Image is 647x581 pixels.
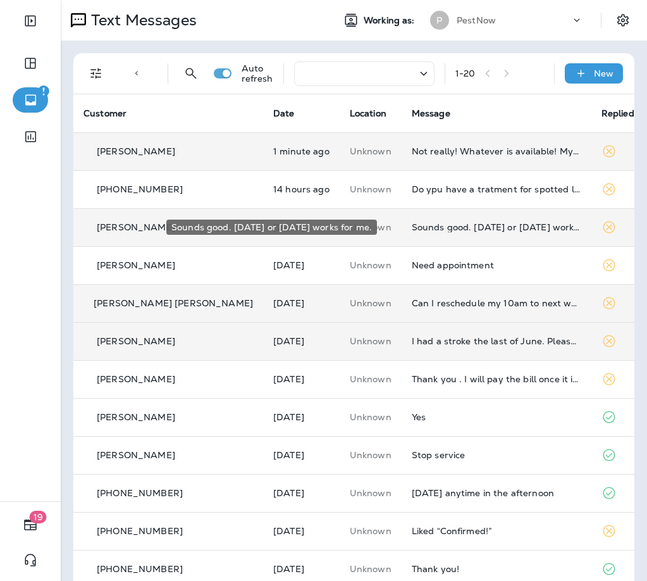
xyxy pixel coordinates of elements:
[30,511,47,523] span: 19
[273,564,330,574] p: Aug 27, 2025 02:42 PM
[97,184,183,194] p: [PHONE_NUMBER]
[350,488,391,498] p: This customer does not have a last location and the phone number they messaged is not assigned to...
[97,222,175,232] p: [PERSON_NAME]
[273,412,330,422] p: Aug 28, 2025 10:16 AM
[350,260,391,270] p: This customer does not have a last location and the phone number they messaged is not assigned to...
[412,146,581,156] div: Not really! Whatever is available! My yard service comes on Mondays.
[273,526,330,536] p: Aug 27, 2025 02:46 PM
[350,526,391,536] p: This customer does not have a last location and the phone number they messaged is not assigned to...
[412,374,581,384] div: Thank you . I will pay the bill once it is placed.
[97,488,183,498] p: [PHONE_NUMBER]
[97,564,183,574] p: [PHONE_NUMBER]
[273,488,330,498] p: Aug 27, 2025 08:21 PM
[273,108,295,119] span: Date
[350,298,391,308] p: This customer does not have a last location and the phone number they messaged is not assigned to...
[97,374,175,384] p: [PERSON_NAME]
[412,412,581,422] div: Yes
[412,260,581,270] div: Need appointment
[350,564,391,574] p: This customer does not have a last location and the phone number they messaged is not assigned to...
[350,336,391,346] p: This customer does not have a last location and the phone number they messaged is not assigned to...
[412,184,581,194] div: Do ypu have a tratment for spotted lantern flies? If so I would like an estimate
[273,336,330,346] p: Aug 28, 2025 04:06 PM
[273,374,330,384] p: Aug 28, 2025 03:17 PM
[412,564,581,574] div: Thank you!
[13,512,48,537] button: 19
[97,260,175,270] p: [PERSON_NAME]
[350,412,391,422] p: This customer does not have a last location and the phone number they messaged is not assigned to...
[273,146,330,156] p: Sep 2, 2025 04:25 PM
[350,450,391,460] p: This customer does not have a last location and the phone number they messaged is not assigned to...
[166,220,377,235] div: Sounds good. [DATE] or [DATE] works for me.
[412,450,581,460] div: Stop service
[13,8,48,34] button: Expand Sidebar
[86,11,197,30] p: Text Messages
[273,298,330,308] p: Aug 29, 2025 08:34 AM
[350,374,391,384] p: This customer does not have a last location and the phone number they messaged is not assigned to...
[242,63,273,84] p: Auto refresh
[97,146,175,156] p: [PERSON_NAME]
[83,108,126,119] span: Customer
[412,222,581,232] div: Sounds good. Tuesday or Wednesday works for me.
[83,61,109,86] button: Filters
[412,336,581,346] div: I had a stroke the last of June. Please send bill to 8891 glenveiw dr. Mech. in June. Please bill...
[455,68,476,78] div: 1 - 20
[273,260,330,270] p: Aug 29, 2025 06:06 PM
[273,184,330,194] p: Sep 2, 2025 01:59 AM
[412,488,581,498] div: Monday 09/01/25 anytime in the afternoon
[350,108,386,119] span: Location
[364,15,417,26] span: Working as:
[97,336,175,346] p: [PERSON_NAME]
[601,108,634,119] span: Replied
[350,184,391,194] p: This customer does not have a last location and the phone number they messaged is not assigned to...
[412,108,450,119] span: Message
[97,412,175,422] p: [PERSON_NAME]
[97,526,183,536] p: [PHONE_NUMBER]
[412,526,581,536] div: Liked “Confirmed!”
[412,298,581,308] div: Can I reschedule my 10am to next week?
[457,15,496,25] p: PestNow
[594,68,613,78] p: New
[94,298,253,308] p: [PERSON_NAME] [PERSON_NAME]
[612,9,634,32] button: Settings
[350,146,391,156] p: This customer does not have a last location and the phone number they messaged is not assigned to...
[430,11,449,30] div: P
[273,450,330,460] p: Aug 28, 2025 10:08 AM
[97,450,175,460] p: [PERSON_NAME]
[178,61,204,86] button: Search Messages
